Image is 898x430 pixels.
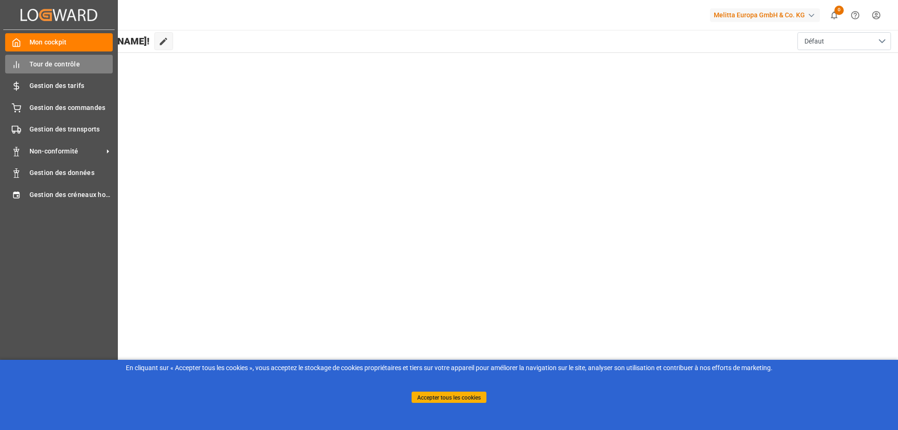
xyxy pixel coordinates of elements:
[824,5,845,26] button: afficher 0 nouvelles notifications
[29,104,106,111] font: Gestion des commandes
[29,191,124,198] font: Gestion des créneaux horaires
[5,98,113,117] a: Gestion des commandes
[29,82,85,89] font: Gestion des tarifs
[29,38,67,46] font: Mon cockpit
[5,77,113,95] a: Gestion des tarifs
[5,33,113,51] a: Mon cockpit
[5,185,113,204] a: Gestion des créneaux horaires
[845,5,866,26] button: Centre d'aide
[5,120,113,138] a: Gestion des transports
[412,392,486,403] button: Accepter tous les cookies
[710,6,824,24] button: Melitta Europa GmbH & Co. KG
[5,164,113,182] a: Gestion des données
[126,364,773,372] font: En cliquant sur « Accepter tous les cookies », vous acceptez le stockage de cookies propriétaires...
[29,125,100,133] font: Gestion des transports
[39,36,150,47] font: Bonjour [PERSON_NAME]!
[29,147,79,155] font: Non-conformité
[29,169,94,176] font: Gestion des données
[797,32,891,50] button: ouvrir le menu
[29,60,80,68] font: Tour de contrôle
[417,394,481,401] font: Accepter tous les cookies
[804,37,824,45] font: Défaut
[5,55,113,73] a: Tour de contrôle
[714,11,805,19] font: Melitta Europa GmbH & Co. KG
[838,7,840,13] font: 0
